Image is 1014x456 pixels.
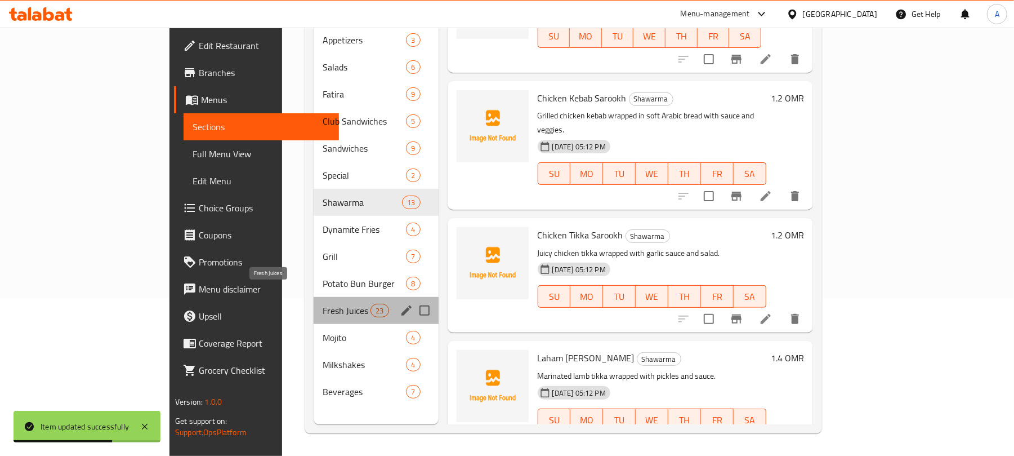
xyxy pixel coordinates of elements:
[314,135,439,162] div: Sandwiches9
[602,25,634,48] button: TU
[174,249,339,276] a: Promotions
[738,166,762,182] span: SA
[371,306,388,316] span: 23
[323,277,407,290] span: Potato Bun Burger
[759,189,772,203] a: Edit menu item
[406,250,420,263] div: items
[681,7,750,21] div: Menu-management
[314,189,439,216] div: Shawarma13
[538,285,571,308] button: SU
[407,333,419,343] span: 4
[407,89,419,100] span: 9
[314,81,439,108] div: Fatira9
[738,412,762,428] span: SA
[193,120,330,134] span: Sections
[403,197,419,208] span: 13
[314,297,439,324] div: Fresh Juices23edit
[174,357,339,384] a: Grocery Checklist
[701,162,734,185] button: FR
[174,59,339,86] a: Branches
[543,166,566,182] span: SU
[407,35,419,46] span: 3
[543,289,566,305] span: SU
[640,412,664,428] span: WE
[323,331,407,344] span: Mojito
[548,141,610,152] span: [DATE] 05:12 PM
[697,47,721,71] span: Select to update
[640,289,664,305] span: WE
[734,162,766,185] button: SA
[398,302,415,319] button: edit
[323,358,407,371] div: Milkshakes
[759,52,772,66] a: Edit menu item
[629,92,673,106] div: Shawarma
[407,143,419,154] span: 9
[673,289,696,305] span: TH
[314,243,439,270] div: Grill7
[323,223,407,236] div: Dynamite Fries
[543,28,566,45] span: SU
[607,412,631,428] span: TU
[174,86,339,113] a: Menus
[606,28,629,45] span: TU
[626,229,670,243] div: Shawarma
[323,385,407,399] span: Beverages
[570,162,603,185] button: MO
[803,8,877,20] div: [GEOGRAPHIC_DATA]
[406,114,420,128] div: items
[199,228,330,242] span: Coupons
[734,285,766,308] button: SA
[668,285,701,308] button: TH
[406,358,420,371] div: items
[407,62,419,73] span: 6
[538,227,623,244] span: Chicken Tikka Sarookh
[538,409,571,431] button: SU
[199,66,330,79] span: Branches
[670,28,693,45] span: TH
[406,331,420,344] div: items
[738,289,762,305] span: SA
[314,378,439,405] div: Beverages7
[697,184,721,208] span: Select to update
[759,312,772,326] a: Edit menu item
[174,32,339,59] a: Edit Restaurant
[538,109,766,137] p: Grilled chicken kebab wrapped in soft Arabic bread with sauce and veggies.
[314,324,439,351] div: Mojito4
[314,22,439,410] nav: Menu sections
[538,369,766,383] p: Marinated lamb tikka wrapped with pickles and sauce.
[184,140,339,167] a: Full Menu View
[640,166,664,182] span: WE
[548,388,610,399] span: [DATE] 05:12 PM
[543,412,566,428] span: SU
[323,114,407,128] div: Club Sandwiches
[771,350,804,366] h6: 1.4 OMR
[574,28,597,45] span: MO
[199,255,330,269] span: Promotions
[723,183,750,210] button: Branch-specific-item
[323,250,407,263] span: Grill
[633,25,665,48] button: WE
[323,141,407,155] span: Sandwiches
[723,306,750,333] button: Branch-specific-item
[406,87,420,101] div: items
[199,39,330,52] span: Edit Restaurant
[538,349,635,366] span: Laham [PERSON_NAME]
[204,395,222,409] span: 1.0.0
[705,289,729,305] span: FR
[323,33,407,47] div: Appetizers
[193,174,330,188] span: Edit Menu
[175,395,203,409] span: Version:
[575,412,598,428] span: MO
[406,169,420,182] div: items
[702,28,725,45] span: FR
[323,87,407,101] span: Fatira
[314,162,439,189] div: Special2
[407,251,419,262] span: 7
[184,167,339,194] a: Edit Menu
[323,169,407,182] span: Special
[603,285,636,308] button: TU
